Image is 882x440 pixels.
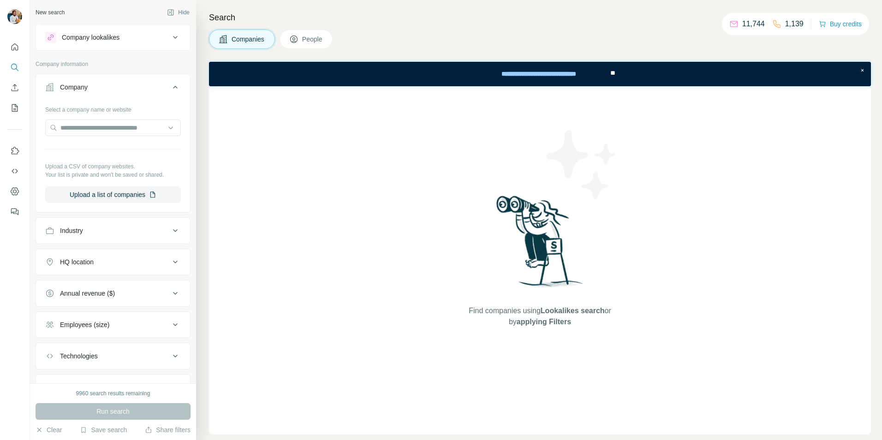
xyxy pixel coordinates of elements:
[36,282,190,304] button: Annual revenue ($)
[60,257,94,267] div: HQ location
[36,314,190,336] button: Employees (size)
[76,389,150,398] div: 9960 search results remaining
[36,376,190,398] button: Keywords
[45,171,181,179] p: Your list is private and won't be saved or shared.
[742,18,765,30] p: 11,744
[60,226,83,235] div: Industry
[60,289,115,298] div: Annual revenue ($)
[785,18,804,30] p: 1,139
[36,26,190,48] button: Company lookalikes
[60,383,88,392] div: Keywords
[80,425,127,434] button: Save search
[819,18,862,30] button: Buy credits
[541,307,605,315] span: Lookalikes search
[7,203,22,220] button: Feedback
[209,62,871,86] iframe: Banner
[145,425,191,434] button: Share filters
[45,186,181,203] button: Upload a list of companies
[232,35,265,44] span: Companies
[7,79,22,96] button: Enrich CSV
[62,33,119,42] div: Company lookalikes
[161,6,196,19] button: Hide
[302,35,323,44] span: People
[540,123,623,206] img: Surfe Illustration - Stars
[517,318,571,326] span: applying Filters
[36,60,191,68] p: Company information
[492,193,588,296] img: Surfe Illustration - Woman searching with binoculars
[36,8,65,17] div: New search
[36,345,190,367] button: Technologies
[60,351,98,361] div: Technologies
[7,39,22,55] button: Quick start
[60,83,88,92] div: Company
[7,183,22,200] button: Dashboard
[7,143,22,159] button: Use Surfe on LinkedIn
[45,162,181,171] p: Upload a CSV of company websites.
[36,251,190,273] button: HQ location
[7,100,22,116] button: My lists
[7,59,22,76] button: Search
[45,102,181,114] div: Select a company name or website
[36,425,62,434] button: Clear
[60,320,109,329] div: Employees (size)
[36,76,190,102] button: Company
[209,11,871,24] h4: Search
[7,9,22,24] img: Avatar
[36,220,190,242] button: Industry
[466,305,614,327] span: Find companies using or by
[7,163,22,179] button: Use Surfe API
